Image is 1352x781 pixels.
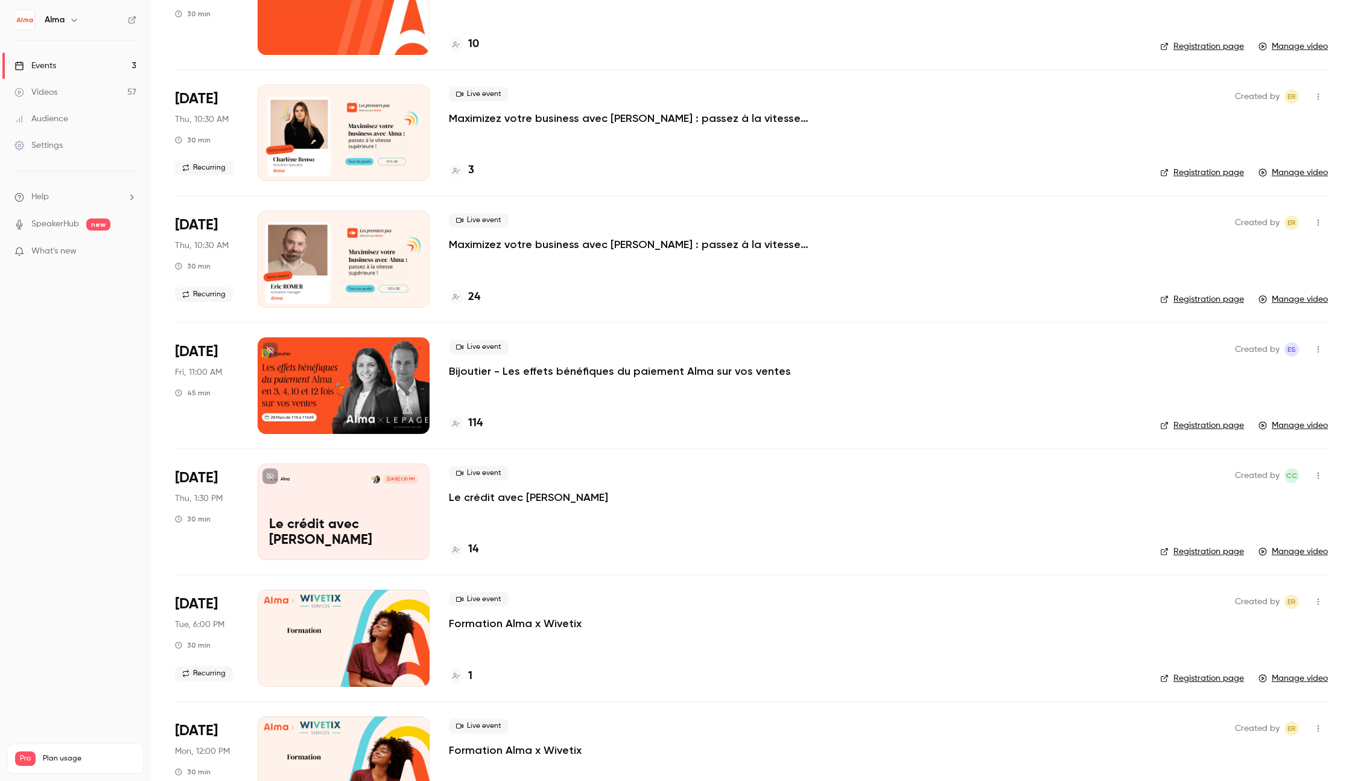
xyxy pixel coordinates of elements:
[14,60,56,72] div: Events
[1258,672,1328,684] a: Manage video
[449,364,791,378] p: Bijoutier - Les effets bénéfiques du paiement Alma sur vos ventes
[468,541,478,558] h4: 14
[14,113,68,125] div: Audience
[175,366,222,378] span: Fri, 11:00 AM
[175,468,218,488] span: [DATE]
[1258,40,1328,53] a: Manage video
[449,340,509,354] span: Live event
[14,86,57,98] div: Videos
[175,514,211,524] div: 30 min
[1287,89,1296,104] span: ER
[14,139,63,151] div: Settings
[449,415,483,432] a: 114
[1286,468,1297,483] span: CC
[1287,215,1296,230] span: ER
[281,476,290,482] p: Alma
[449,490,608,505] a: Le crédit avec [PERSON_NAME]
[269,517,418,549] p: Le crédit avec [PERSON_NAME]
[449,87,509,101] span: Live event
[449,668,472,684] a: 1
[175,493,223,505] span: Thu, 1:30 PM
[175,9,211,19] div: 30 min
[1258,419,1328,432] a: Manage video
[449,237,811,252] a: Maximizez votre business avec [PERSON_NAME] : passez à la vitesse supérieure !
[1235,595,1280,609] span: Created by
[449,592,509,607] span: Live event
[15,10,34,30] img: Alma
[175,388,211,398] div: 45 min
[1284,595,1299,609] span: Eric ROMER
[372,475,380,483] img: Camille Crobeddu
[468,668,472,684] h4: 1
[449,541,478,558] a: 14
[449,719,509,733] span: Live event
[1235,468,1280,483] span: Created by
[175,89,218,109] span: [DATE]
[1287,595,1296,609] span: ER
[1258,167,1328,179] a: Manage video
[1160,293,1244,305] a: Registration page
[175,113,229,126] span: Thu, 10:30 AM
[175,767,211,777] div: 30 min
[175,342,218,362] span: [DATE]
[175,211,238,307] div: Apr 3 Thu, 10:30 AM (Europe/Paris)
[175,84,238,181] div: Apr 10 Thu, 10:30 AM (Europe/Paris)
[86,218,110,231] span: new
[175,240,229,252] span: Thu, 10:30 AM
[449,162,474,179] a: 3
[1284,89,1299,104] span: Eric ROMER
[1235,215,1280,230] span: Created by
[1258,546,1328,558] a: Manage video
[1258,293,1328,305] a: Manage video
[175,666,233,681] span: Recurring
[175,261,211,271] div: 30 min
[468,162,474,179] h4: 3
[175,595,218,614] span: [DATE]
[1287,342,1296,357] span: ES
[449,36,479,53] a: 10
[449,213,509,228] span: Live event
[175,337,238,434] div: Mar 28 Fri, 11:00 AM (Europe/Paris)
[175,590,238,686] div: Feb 11 Tue, 6:00 PM (Europe/Paris)
[175,640,211,650] div: 30 min
[468,36,479,53] h4: 10
[1160,40,1244,53] a: Registration page
[175,135,211,145] div: 30 min
[1235,89,1280,104] span: Created by
[45,14,65,26] h6: Alma
[1284,468,1299,483] span: Camille CROBEDDU
[175,215,218,235] span: [DATE]
[1160,672,1244,684] a: Registration page
[175,287,233,302] span: Recurring
[31,191,49,203] span: Help
[15,751,36,766] span: Pro
[1235,721,1280,736] span: Created by
[383,475,417,483] span: [DATE] 1:30 PM
[258,464,430,560] a: Le crédit avec AlmaAlmaCamille Crobeddu[DATE] 1:30 PMLe crédit avec [PERSON_NAME]
[449,616,582,631] a: Formation Alma x Wivetix
[1287,721,1296,736] span: ER
[1160,546,1244,558] a: Registration page
[468,289,480,305] h4: 24
[449,289,480,305] a: 24
[31,218,79,231] a: SpeakerHub
[43,754,136,763] span: Plan usage
[449,111,811,126] a: Maximizez votre business avec [PERSON_NAME] : passez à la vitesse supérieure !
[1284,721,1299,736] span: Eric ROMER
[122,246,136,257] iframe: Noticeable Trigger
[175,745,230,757] span: Mon, 12:00 PM
[1160,419,1244,432] a: Registration page
[449,466,509,480] span: Live event
[175,161,233,175] span: Recurring
[1235,342,1280,357] span: Created by
[31,245,77,258] span: What's new
[449,743,582,757] a: Formation Alma x Wivetix
[175,464,238,560] div: Feb 27 Thu, 1:30 PM (Europe/Paris)
[175,721,218,741] span: [DATE]
[1160,167,1244,179] a: Registration page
